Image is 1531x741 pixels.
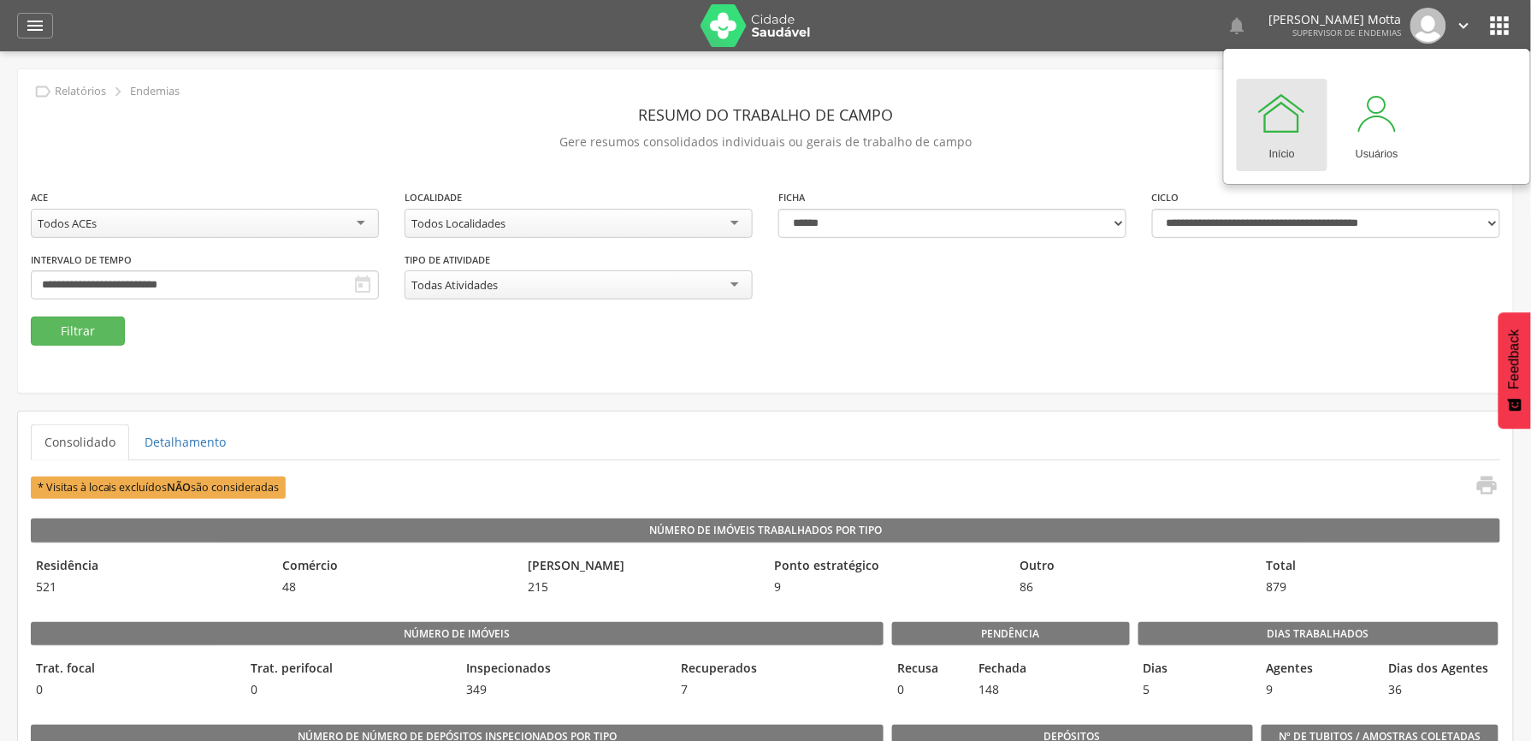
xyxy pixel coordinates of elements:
[523,578,760,596] span: 215
[245,660,452,679] legend: Trat. perifocal
[1262,557,1499,577] legend: Total
[1138,681,1253,698] span: 5
[892,681,966,698] span: 0
[769,557,1007,577] legend: Ponto estratégico
[405,253,490,267] label: Tipo de Atividade
[411,277,498,293] div: Todas Atividades
[1384,660,1498,679] legend: Dias dos Agentes
[31,578,269,596] span: 521
[31,622,884,646] legend: Número de imóveis
[974,660,1048,679] legend: Fechada
[676,660,882,679] legend: Recuperados
[31,681,237,698] span: 0
[1455,16,1474,35] i: 
[277,557,515,577] legend: Comércio
[892,660,966,679] legend: Recusa
[1455,8,1474,44] a: 
[109,82,127,101] i: 
[31,477,286,498] span: * Visitas à locais excluídos são consideradas
[1138,622,1499,646] legend: Dias Trabalhados
[1227,8,1248,44] a: 
[1475,473,1498,497] i: 
[131,424,239,460] a: Detalhamento
[31,253,132,267] label: Intervalo de Tempo
[31,99,1500,130] header: Resumo do Trabalho de Campo
[25,15,45,36] i: 
[277,578,515,596] span: 48
[55,85,106,98] p: Relatórios
[1262,578,1499,596] span: 879
[1152,191,1179,205] label: Ciclo
[31,519,1500,542] legend: Número de Imóveis Trabalhados por Tipo
[17,13,53,39] a: 
[168,480,192,495] b: NÃO
[461,681,667,698] span: 349
[1464,473,1498,501] a: 
[31,317,125,346] button: Filtrar
[1487,12,1514,39] i: 
[1332,79,1422,171] a: Usuários
[38,216,97,231] div: Todos ACEs
[1227,15,1248,36] i: 
[1384,681,1498,698] span: 36
[1138,660,1253,679] legend: Dias
[1293,27,1402,39] span: Supervisor de Endemias
[31,424,129,460] a: Consolidado
[892,622,1130,646] legend: Pendência
[1015,557,1253,577] legend: Outro
[1261,681,1375,698] span: 9
[523,557,760,577] legend: [PERSON_NAME]
[1269,14,1402,26] p: [PERSON_NAME] Motta
[245,681,452,698] span: 0
[974,681,1048,698] span: 148
[778,191,805,205] label: Ficha
[31,130,1500,154] p: Gere resumos consolidados individuais ou gerais de trabalho de campo
[676,681,882,698] span: 7
[411,216,505,231] div: Todos Localidades
[33,82,52,101] i: 
[31,191,48,205] label: ACE
[405,191,462,205] label: Localidade
[769,578,1007,596] span: 9
[352,275,373,295] i: 
[130,85,180,98] p: Endemias
[1015,578,1253,596] span: 86
[31,660,237,679] legend: Trat. focal
[1507,329,1522,389] span: Feedback
[31,557,269,577] legend: Residência
[461,660,667,679] legend: Inspecionados
[1261,660,1375,679] legend: Agentes
[1498,312,1531,429] button: Feedback - Mostrar pesquisa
